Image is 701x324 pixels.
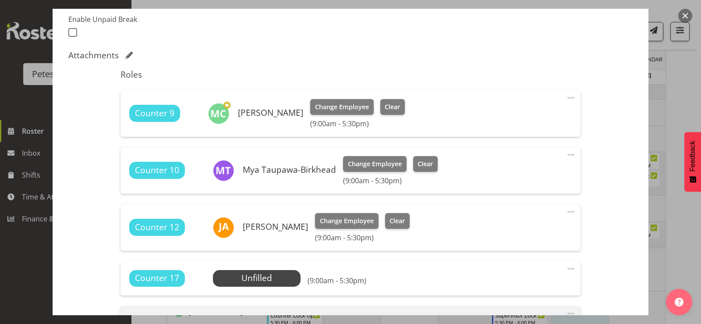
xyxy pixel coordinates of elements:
[213,217,234,238] img: jeseryl-armstrong10788.jpg
[675,298,683,306] img: help-xxl-2.png
[385,213,410,229] button: Clear
[213,160,234,181] img: mya-taupawa-birkhead5814.jpg
[68,14,202,25] label: Enable Unpaid Break
[684,132,701,192] button: Feedback - Show survey
[385,102,400,112] span: Clear
[380,99,405,115] button: Clear
[389,216,405,226] span: Clear
[238,108,303,117] h6: [PERSON_NAME]
[315,102,369,112] span: Change Employee
[135,164,179,177] span: Counter 10
[343,156,407,172] button: Change Employee
[413,156,438,172] button: Clear
[135,107,174,120] span: Counter 9
[120,69,580,80] h5: Roles
[243,222,308,231] h6: [PERSON_NAME]
[315,233,410,242] h6: (9:00am - 5:30pm)
[310,99,374,115] button: Change Employee
[241,272,272,284] span: Unfilled
[135,272,179,285] span: Counter 17
[418,159,433,169] span: Clear
[320,216,374,226] span: Change Employee
[243,165,336,174] h6: Mya Taupawa-Birkhead
[348,159,402,169] span: Change Employee
[135,221,179,234] span: Counter 12
[315,213,379,229] button: Change Employee
[308,276,366,285] h6: (9:00am - 5:30pm)
[343,176,438,185] h6: (9:00am - 5:30pm)
[310,119,405,128] h6: (9:00am - 5:30pm)
[689,141,697,171] span: Feedback
[208,103,229,124] img: melissa-cowen2635.jpg
[68,50,119,61] h5: Attachments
